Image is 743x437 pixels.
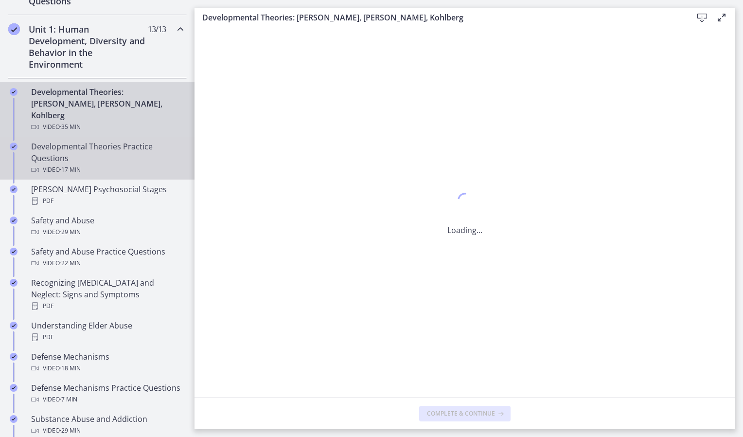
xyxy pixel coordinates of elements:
[148,23,166,35] span: 13 / 13
[31,425,183,437] div: Video
[31,246,183,269] div: Safety and Abuse Practice Questions
[31,363,183,374] div: Video
[10,279,18,287] i: Completed
[31,413,183,437] div: Substance Abuse and Addiction
[10,217,18,224] i: Completed
[31,277,183,312] div: Recognizing [MEDICAL_DATA] and Neglect: Signs and Symptoms
[10,353,18,361] i: Completed
[10,384,18,392] i: Completed
[31,226,183,238] div: Video
[60,226,81,238] span: · 29 min
[10,143,18,150] i: Completed
[10,88,18,96] i: Completed
[31,382,183,405] div: Defense Mechanisms Practice Questions
[60,164,81,176] span: · 17 min
[8,23,20,35] i: Completed
[60,121,81,133] span: · 35 min
[10,248,18,255] i: Completed
[31,215,183,238] div: Safety and Abuse
[427,410,495,418] span: Complete & continue
[31,331,183,343] div: PDF
[10,415,18,423] i: Completed
[31,257,183,269] div: Video
[60,257,81,269] span: · 22 min
[31,320,183,343] div: Understanding Elder Abuse
[31,351,183,374] div: Defense Mechanisms
[31,86,183,133] div: Developmental Theories: [PERSON_NAME], [PERSON_NAME], Kohlberg
[31,121,183,133] div: Video
[202,12,677,23] h3: Developmental Theories: [PERSON_NAME], [PERSON_NAME], Kohlberg
[31,394,183,405] div: Video
[447,190,482,213] div: 1
[31,141,183,176] div: Developmental Theories Practice Questions
[60,394,77,405] span: · 7 min
[10,185,18,193] i: Completed
[31,300,183,312] div: PDF
[60,363,81,374] span: · 18 min
[10,322,18,329] i: Completed
[31,164,183,176] div: Video
[419,406,511,421] button: Complete & continue
[447,224,482,236] p: Loading...
[31,183,183,207] div: [PERSON_NAME] Psychosocial Stages
[29,23,147,70] h2: Unit 1: Human Development, Diversity and Behavior in the Environment
[60,425,81,437] span: · 29 min
[31,195,183,207] div: PDF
